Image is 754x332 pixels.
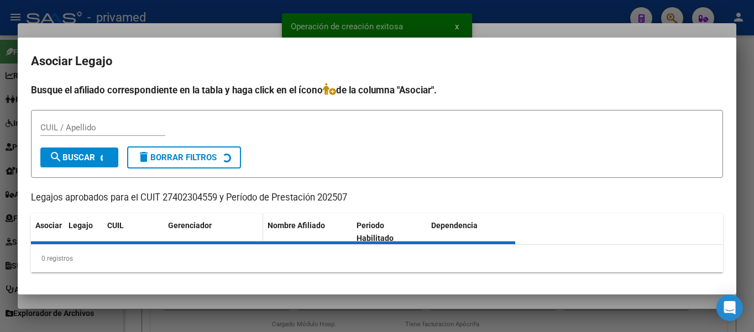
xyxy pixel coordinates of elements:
[69,221,93,230] span: Legajo
[137,152,217,162] span: Borrar Filtros
[263,214,352,250] datatable-header-cell: Nombre Afiliado
[64,214,103,250] datatable-header-cell: Legajo
[137,150,150,164] mat-icon: delete
[268,221,325,230] span: Nombre Afiliado
[164,214,263,250] datatable-header-cell: Gerenciador
[357,221,394,243] span: Periodo Habilitado
[427,214,516,250] datatable-header-cell: Dependencia
[168,221,212,230] span: Gerenciador
[31,191,723,205] p: Legajos aprobados para el CUIT 27402304559 y Período de Prestación 202507
[31,245,723,272] div: 0 registros
[127,146,241,168] button: Borrar Filtros
[40,147,118,167] button: Buscar
[716,294,743,321] div: Open Intercom Messenger
[431,221,478,230] span: Dependencia
[31,51,723,72] h2: Asociar Legajo
[103,214,164,250] datatable-header-cell: CUIL
[31,214,64,250] datatable-header-cell: Asociar
[352,214,427,250] datatable-header-cell: Periodo Habilitado
[107,221,124,230] span: CUIL
[49,150,62,164] mat-icon: search
[31,83,723,97] h4: Busque el afiliado correspondiente en la tabla y haga click en el ícono de la columna "Asociar".
[35,221,62,230] span: Asociar
[49,152,95,162] span: Buscar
